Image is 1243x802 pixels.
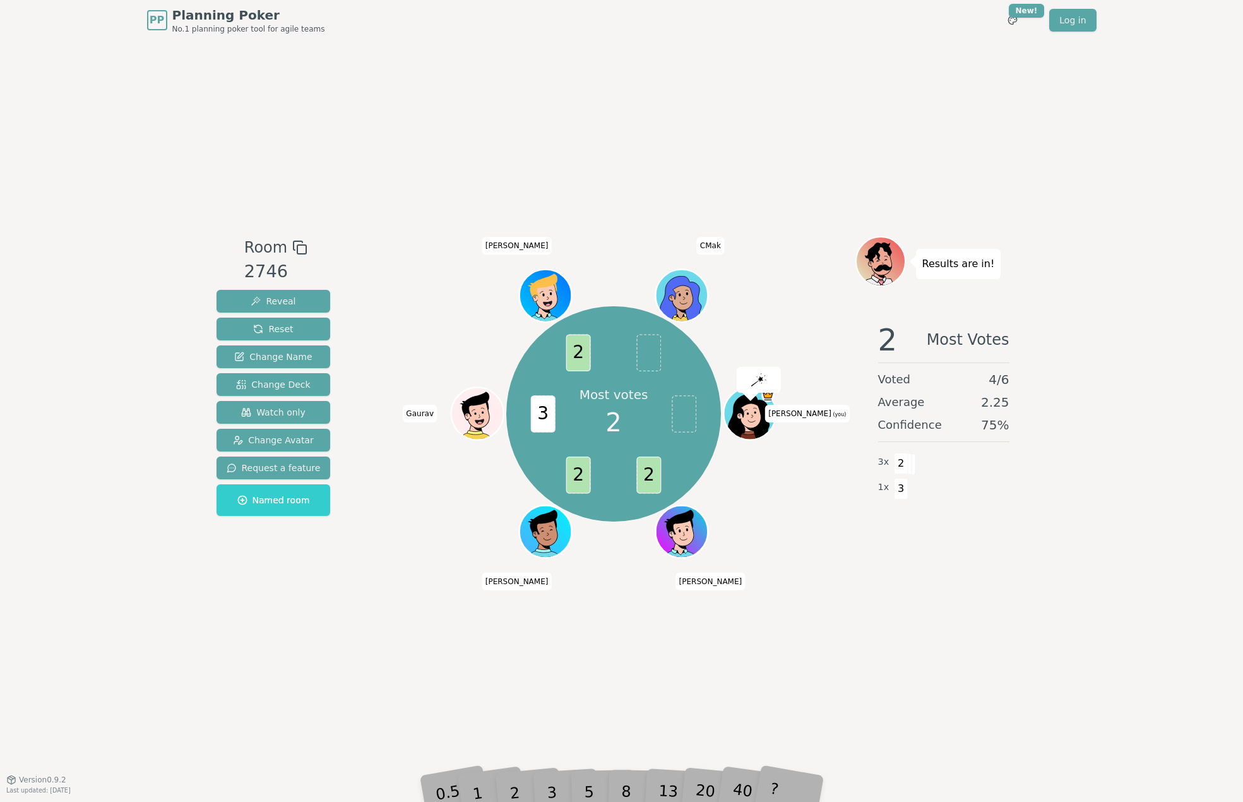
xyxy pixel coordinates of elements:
[172,6,325,24] span: Planning Poker
[725,389,775,438] button: Click to change your avatar
[217,345,331,368] button: Change Name
[253,323,293,335] span: Reset
[172,24,325,34] span: No.1 planning poker tool for agile teams
[605,404,621,441] span: 2
[878,481,889,494] span: 1 x
[217,318,331,340] button: Reset
[531,395,556,433] span: 3
[1049,9,1096,32] a: Log in
[831,412,847,417] span: (you)
[636,457,661,494] span: 2
[217,373,331,396] button: Change Deck
[227,462,321,474] span: Request a feature
[482,573,552,590] span: Click to change your name
[482,237,552,255] span: Click to change your name
[878,371,911,388] span: Voted
[878,393,925,411] span: Average
[878,416,942,434] span: Confidence
[6,787,71,794] span: Last updated: [DATE]
[676,573,746,590] span: Click to change your name
[150,13,164,28] span: PP
[894,453,908,474] span: 2
[6,775,66,785] button: Version0.9.2
[981,393,1009,411] span: 2.25
[19,775,66,785] span: Version 0.9.2
[1001,9,1024,32] button: New!
[241,406,306,419] span: Watch only
[237,494,310,506] span: Named room
[922,255,995,273] p: Results are in!
[217,401,331,424] button: Watch only
[403,405,437,422] span: Click to change your name
[927,325,1009,355] span: Most Votes
[981,416,1009,434] span: 75 %
[894,478,908,500] span: 3
[217,290,331,313] button: Reveal
[566,457,591,494] span: 2
[878,455,889,469] span: 3 x
[217,457,331,479] button: Request a feature
[989,371,1009,388] span: 4 / 6
[244,259,307,285] div: 2746
[761,389,775,402] span: Cristina is the host
[878,325,898,355] span: 2
[765,405,849,422] span: Click to change your name
[217,484,331,516] button: Named room
[233,434,314,446] span: Change Avatar
[236,378,310,391] span: Change Deck
[1009,4,1045,18] div: New!
[234,350,312,363] span: Change Name
[751,373,766,386] img: reveal
[251,295,295,308] span: Reveal
[580,386,648,404] p: Most votes
[566,334,591,371] span: 2
[697,237,724,255] span: Click to change your name
[217,429,331,452] button: Change Avatar
[244,236,287,259] span: Room
[147,6,325,34] a: PPPlanning PokerNo.1 planning poker tool for agile teams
